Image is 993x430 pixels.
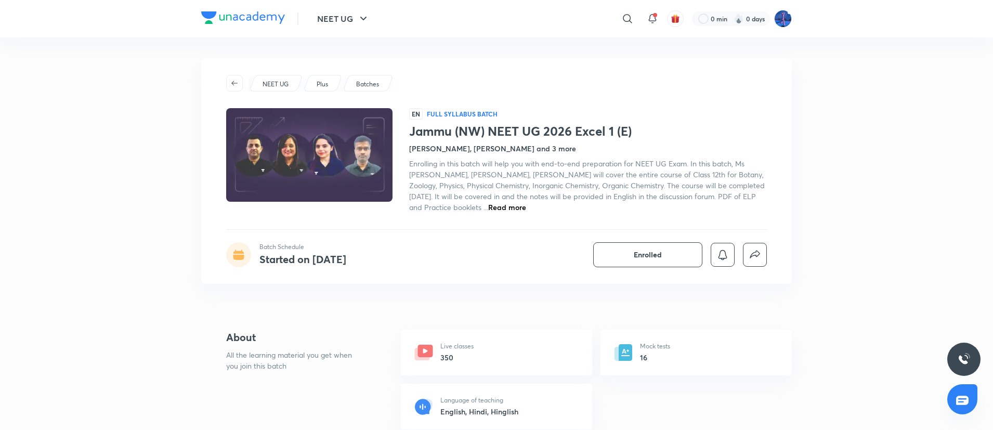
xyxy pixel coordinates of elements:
span: Read more [488,202,526,212]
p: Batch Schedule [259,242,346,252]
button: Enrolled [593,242,702,267]
p: Plus [317,80,328,89]
h4: About [226,330,368,345]
a: Batches [355,80,381,89]
h1: Jammu (NW) NEET UG 2026 Excel 1 (E) [409,124,767,139]
img: streak [734,14,744,24]
span: Enrolling in this batch will help you with end-to-end preparation for NEET UG Exam. In this batch... [409,159,765,212]
img: avatar [671,14,680,23]
p: Mock tests [640,342,670,351]
img: ttu [958,353,970,366]
h4: Started on [DATE] [259,252,346,266]
span: EN [409,108,423,120]
a: Company Logo [201,11,285,27]
img: Company Logo [201,11,285,24]
img: Mahesh Bhat [774,10,792,28]
h6: 350 [440,352,474,363]
h4: [PERSON_NAME], [PERSON_NAME] and 3 more [409,143,576,154]
p: Language of teaching [440,396,518,405]
a: NEET UG [261,80,291,89]
p: All the learning material you get when you join this batch [226,349,360,371]
button: avatar [667,10,684,27]
h6: 16 [640,352,670,363]
p: NEET UG [263,80,289,89]
img: Thumbnail [225,107,394,203]
p: Batches [356,80,379,89]
a: Plus [315,80,330,89]
p: Live classes [440,342,474,351]
span: Enrolled [634,250,662,260]
p: Full Syllabus Batch [427,110,498,118]
h6: English, Hindi, Hinglish [440,406,518,417]
button: NEET UG [311,8,376,29]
